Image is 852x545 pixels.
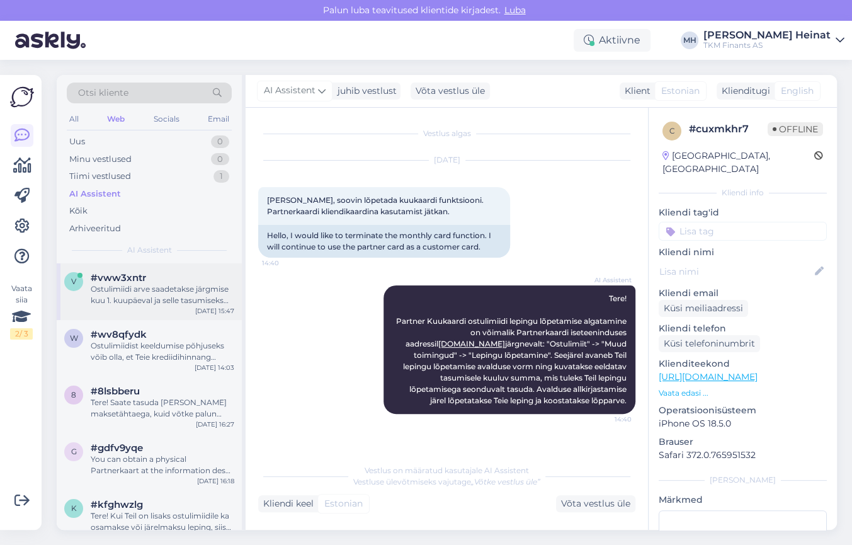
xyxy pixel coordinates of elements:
div: Küsi telefoninumbrit [659,335,760,352]
div: # cuxmkhr7 [689,122,768,137]
div: [PERSON_NAME] Heinat [703,30,831,40]
span: #gdfv9yqe [91,442,143,454]
a: [URL][DOMAIN_NAME] [659,371,758,382]
span: w [70,333,78,343]
div: Aktiivne [574,29,650,52]
div: Kliendi info [659,187,827,198]
div: Uus [69,135,85,148]
span: 8 [71,390,76,399]
div: 0 [211,153,229,166]
span: Estonian [324,497,363,510]
span: k [71,503,77,513]
span: AI Assistent [127,244,172,256]
p: Klienditeekond [659,357,827,370]
div: Arhiveeritud [69,222,121,235]
a: [DOMAIN_NAME] [438,339,505,348]
div: [DATE] 16:27 [196,420,234,429]
div: Ostulimiidist keeldumise põhjuseks võib olla, et Teie krediidihinnang ostulimiidi taotlemisel ei ... [91,340,234,363]
div: Web [105,111,127,127]
div: Ostulimiidi arve saadetakse järgmise kuu 1. kuupäeval ja selle tasumiseks on aega 10 päeva. Viima... [91,284,234,306]
p: Vaata edasi ... [659,387,827,399]
div: 1 [213,170,229,183]
span: v [71,277,76,286]
p: Kliendi tag'id [659,206,827,219]
span: 14:40 [584,415,632,424]
div: Võta vestlus üle [411,83,490,100]
div: Hello, I would like to terminate the monthly card function. I will continue to use the partner ca... [258,225,510,258]
span: [PERSON_NAME], soovin lõpetada kuukaardi funktsiooni. Partnerkaardi kliendikaardina kasutamist jä... [267,195,486,216]
span: #wv8qfydk [91,329,147,340]
div: Vaata siia [10,283,33,340]
div: Kõik [69,205,88,217]
div: Vestlus algas [258,128,635,139]
div: [PERSON_NAME] [659,474,827,486]
span: Offline [768,122,823,136]
div: Klienditugi [717,84,770,98]
p: Safari 372.0.765951532 [659,449,827,462]
div: MH [681,32,698,49]
span: #kfghwzlg [91,499,143,510]
div: You can obtain a physical Partnerkaart at the information desk by presenting an identity document... [91,454,234,476]
span: Vestlus on määratud kasutajale AI Assistent [365,466,529,475]
img: Askly Logo [10,85,34,109]
p: Brauser [659,435,827,449]
div: Tere! Saate tasuda [PERSON_NAME] maksetähtaega, kuid võtke palun arvesse, et iga hilinenud päeva ... [91,397,234,420]
span: g [71,447,77,456]
div: 2 / 3 [10,328,33,340]
span: 14:40 [262,258,309,268]
div: [DATE] [258,154,635,166]
span: AI Assistent [264,84,315,98]
span: Vestluse ülevõtmiseks vajutage [353,477,540,486]
div: Tiimi vestlused [69,170,131,183]
div: 0 [211,135,229,148]
span: Luba [501,4,530,16]
input: Lisa tag [659,222,827,241]
span: English [781,84,814,98]
div: [DATE] 14:03 [195,363,234,372]
span: c [669,126,675,135]
div: Minu vestlused [69,153,132,166]
div: All [67,111,81,127]
div: [GEOGRAPHIC_DATA], [GEOGRAPHIC_DATA] [662,149,814,176]
div: juhib vestlust [332,84,397,98]
input: Lisa nimi [659,265,812,278]
div: [DATE] 15:47 [195,306,234,316]
span: Otsi kliente [78,86,128,100]
p: Operatsioonisüsteem [659,404,827,417]
i: „Võtke vestlus üle” [471,477,540,486]
div: Tere! Kui Teil on lisaks ostulimiidile ka osamakse või järelmaksu leping, siis tuleb partnerkonto... [91,510,234,533]
div: Võta vestlus üle [556,495,635,512]
span: #8lsbberu [91,386,140,397]
span: Estonian [661,84,700,98]
div: Kliendi keel [258,497,314,510]
div: [DATE] 16:18 [197,476,234,486]
div: Küsi meiliaadressi [659,300,748,317]
div: AI Assistent [69,188,121,200]
a: [PERSON_NAME] HeinatTKM Finants AS [703,30,844,50]
p: Kliendi email [659,287,827,300]
div: Klient [620,84,650,98]
div: Socials [151,111,182,127]
span: #vww3xntr [91,272,146,284]
p: Kliendi telefon [659,322,827,335]
p: Kliendi nimi [659,246,827,259]
div: TKM Finants AS [703,40,831,50]
p: Märkmed [659,493,827,507]
p: iPhone OS 18.5.0 [659,417,827,430]
div: Email [205,111,232,127]
span: AI Assistent [584,275,632,285]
